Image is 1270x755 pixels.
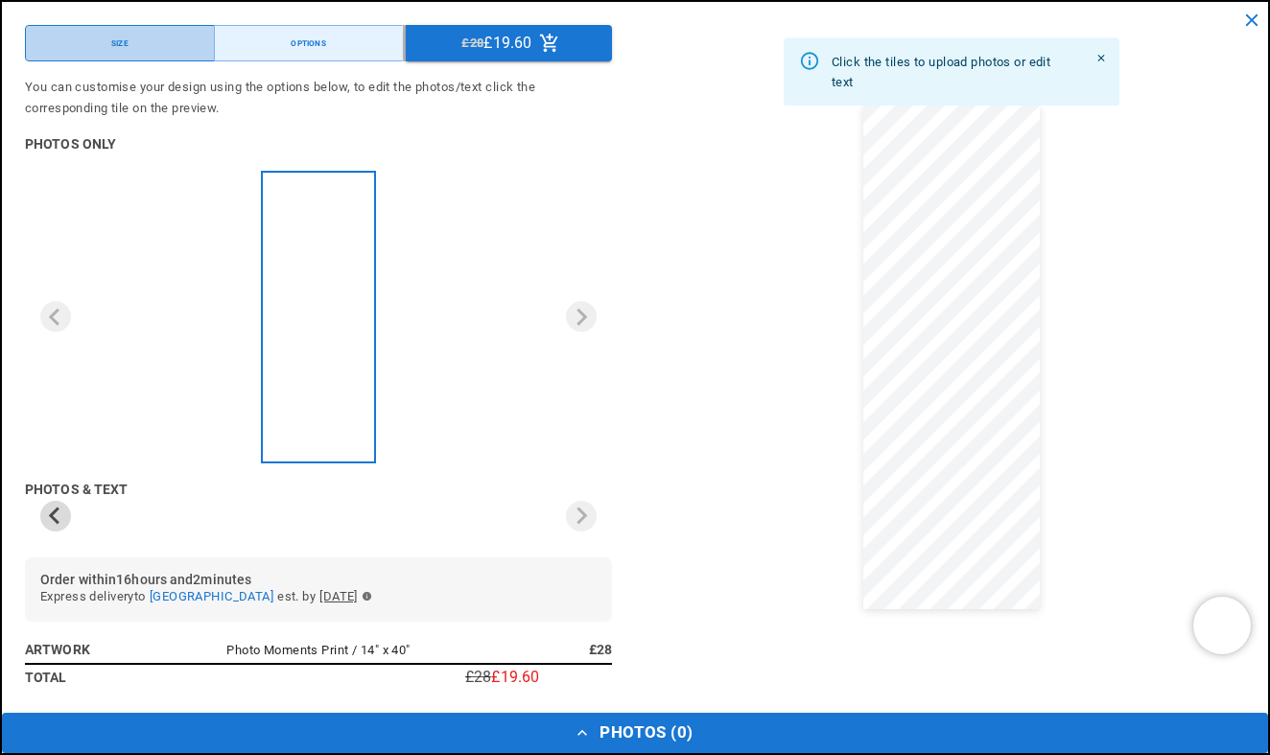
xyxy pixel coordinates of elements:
span: est. by [277,586,316,607]
span: [DATE] [319,586,358,607]
iframe: Chatra live chat [1193,597,1251,654]
button: Size [25,25,215,61]
h6: Photos & Text [25,479,612,500]
span: £28 [461,33,483,54]
button: £28£19.60 [406,25,612,61]
h6: Photos only [25,133,612,154]
span: Photo Moments Print / 14" x 40" [226,643,410,657]
span: Click the tiles to upload photos or edit text [832,54,1050,89]
p: £19.60 [491,670,539,685]
button: Photos (0) [2,713,1268,753]
table: simple table [25,637,612,690]
h6: Total [25,667,172,688]
button: Options [214,25,404,61]
span: Express delivery to [40,586,146,607]
div: Options [291,36,326,50]
li: 1 of 1 [261,171,376,464]
button: Next slide [566,301,597,332]
button: Close [1091,47,1113,69]
h6: £28 [465,639,612,660]
button: Next slide [566,501,597,531]
h6: Order within 16 hours and 2 minutes [40,573,597,586]
button: close [1234,2,1270,38]
h6: Artwork [25,639,172,660]
div: Size [111,36,129,50]
div: Menu buttons [25,25,612,61]
div: Collage Layouts [25,171,612,464]
span: [GEOGRAPHIC_DATA] [150,589,273,603]
button: Previous slide [40,301,71,332]
span: You can customise your design using the options below, to edit the photos/text click the correspo... [25,77,612,118]
p: £19.60 [483,35,531,51]
p: £28 [465,670,491,685]
button: [GEOGRAPHIC_DATA] [150,586,273,607]
button: Previous slide [40,501,71,531]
